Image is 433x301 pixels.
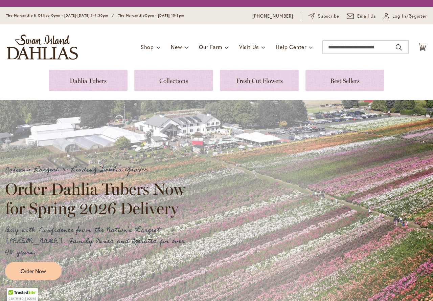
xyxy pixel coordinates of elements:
span: Email Us [357,13,377,20]
p: Buy with Confidence from the Nation's Largest [PERSON_NAME]. Family Owned and Operated for over 9... [5,224,191,258]
a: Email Us [347,13,377,20]
span: Log In/Register [392,13,427,20]
span: Order Now [21,267,46,275]
a: Subscribe [309,13,339,20]
a: Log In/Register [384,13,427,20]
a: [PHONE_NUMBER] [252,13,293,20]
div: TrustedSite Certified [7,288,38,301]
button: Search [396,42,402,53]
span: The Mercantile & Office Open - [DATE]-[DATE] 9-4:30pm / The Mercantile [6,13,145,18]
span: Subscribe [318,13,339,20]
a: Order Now [5,262,62,280]
span: New [171,43,182,50]
p: Nation's Largest & Leading Dahlia Grower [5,164,191,175]
span: Our Farm [199,43,222,50]
span: Shop [141,43,154,50]
span: Help Center [276,43,306,50]
span: Open - [DATE] 10-3pm [145,13,184,18]
span: Visit Us [239,43,259,50]
a: store logo [7,35,78,60]
h2: Order Dahlia Tubers Now for Spring 2026 Delivery [5,179,191,217]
